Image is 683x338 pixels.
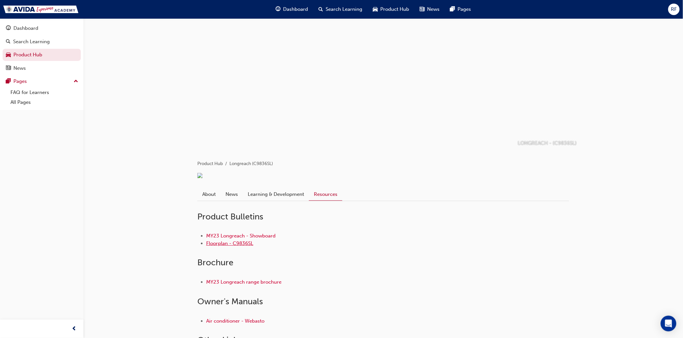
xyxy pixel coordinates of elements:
[368,3,415,16] a: car-iconProduct Hub
[319,5,323,13] span: search-icon
[72,325,77,333] span: prev-icon
[314,3,368,16] a: search-iconSearch Learning
[373,5,378,13] span: car-icon
[74,77,78,86] span: up-icon
[206,240,253,246] a: Floorplan - C9836SL
[206,279,281,285] a: MY23 Longreach range brochure
[458,6,471,13] span: Pages
[381,6,409,13] span: Product Hub
[518,140,577,147] p: LONGREACH - (C9836SL)
[671,6,677,13] span: RF
[13,78,27,85] div: Pages
[6,66,11,71] span: news-icon
[420,5,425,13] span: news-icon
[3,75,81,87] button: Pages
[243,188,309,200] a: Learning & Development
[197,188,221,200] a: About
[445,3,476,16] a: pages-iconPages
[6,39,10,45] span: search-icon
[3,21,81,75] button: DashboardSearch LearningProduct HubNews
[197,257,569,268] h2: Brochure
[197,296,569,307] h2: Owner ' s Manuals
[450,5,455,13] span: pages-icon
[6,52,11,58] span: car-icon
[197,212,569,222] h2: Product Bulletins
[661,316,676,331] div: Open Intercom Messenger
[206,318,264,324] a: Air conditioner - Webasto
[283,6,308,13] span: Dashboard
[6,79,11,84] span: pages-icon
[276,5,281,13] span: guage-icon
[668,4,680,15] button: RF
[221,188,243,200] a: News
[3,6,79,13] img: Trak
[415,3,445,16] a: news-iconNews
[271,3,314,16] a: guage-iconDashboard
[3,49,81,61] a: Product Hub
[13,38,50,46] div: Search Learning
[13,65,26,72] div: News
[197,161,223,166] a: Product Hub
[8,87,81,98] a: FAQ for Learners
[427,6,440,13] span: News
[309,188,342,201] a: Resources
[197,173,203,178] img: c303cb1a-7b1b-4daa-a239-3a9fb216c91d.png
[8,97,81,107] a: All Pages
[6,26,11,31] span: guage-icon
[3,62,81,74] a: News
[326,6,363,13] span: Search Learning
[13,25,38,32] div: Dashboard
[3,22,81,34] a: Dashboard
[229,160,273,168] li: Longreach (C9836SL)
[206,233,276,239] a: MY23 Longreach - Showboard
[3,36,81,48] a: Search Learning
